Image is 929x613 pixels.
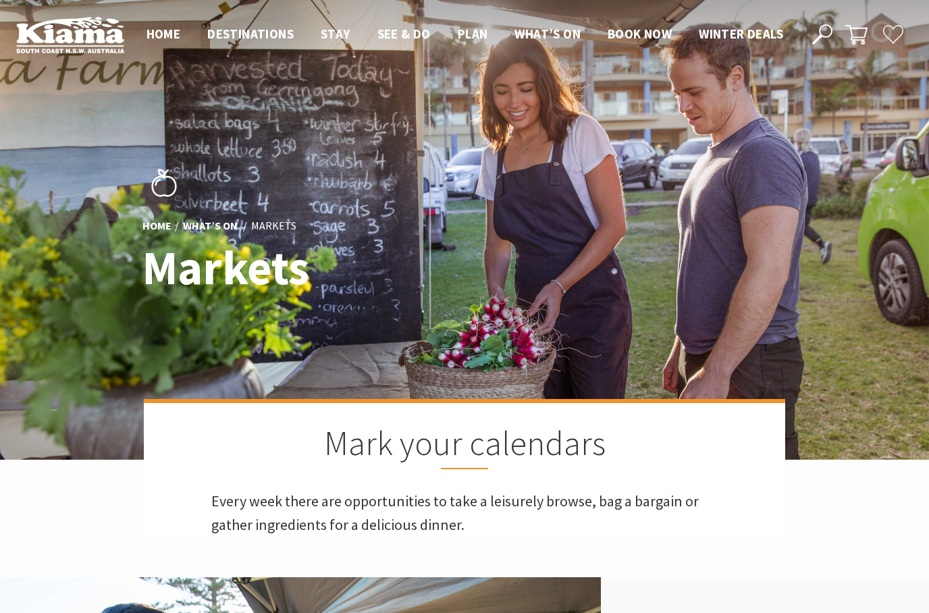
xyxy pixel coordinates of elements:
a: Home [142,219,171,234]
h2: Mark your calendars [211,423,718,469]
li: Markets [251,217,296,235]
img: Kiama Logo [16,16,124,53]
h1: Markets [142,242,524,294]
span: Winter Deals [699,26,783,42]
span: Stay [321,26,350,42]
p: Every week there are opportunities to take a leisurely browse, bag a bargain or gather ingredient... [211,489,718,537]
span: Plan [458,26,488,42]
span: See & Do [377,26,431,42]
a: What’s On [183,219,238,234]
span: Book now [608,26,672,42]
span: What’s On [514,26,581,42]
span: Home [147,26,181,42]
span: Destinations [207,26,294,42]
nav: Main Menu [133,24,797,46]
